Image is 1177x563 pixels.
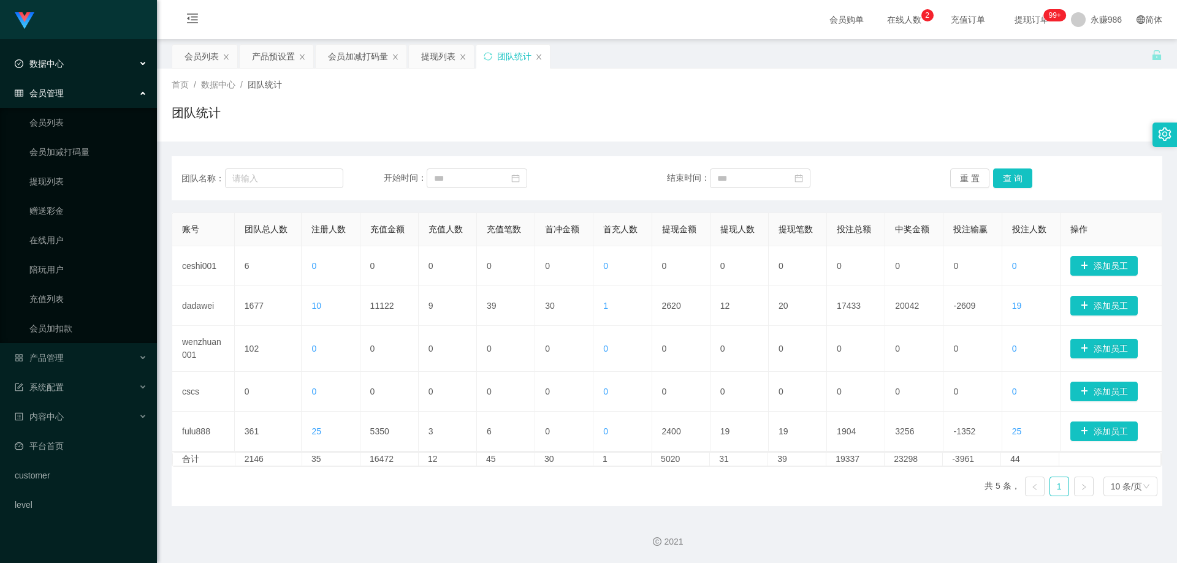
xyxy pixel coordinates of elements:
[943,453,1001,466] td: -3961
[1050,477,1068,496] a: 1
[172,1,213,40] i: 图标: menu-fold
[985,477,1020,496] li: 共 5 条，
[652,453,710,466] td: 5020
[167,535,1167,548] div: 2021
[15,88,64,98] span: 会员管理
[29,287,147,311] a: 充值列表
[248,80,282,89] span: 团队统计
[15,353,64,363] span: 产品管理
[827,246,885,286] td: 0
[710,326,769,372] td: 0
[459,53,467,61] i: 图标: close
[360,286,419,326] td: 11122
[1049,477,1069,496] li: 1
[943,412,1002,452] td: -1352
[535,286,593,326] td: 30
[881,15,928,24] span: 在线人数
[29,110,147,135] a: 会员列表
[235,453,302,466] td: 2146
[535,246,593,286] td: 0
[235,326,302,372] td: 102
[477,453,535,466] td: 45
[15,12,34,29] img: logo.9652507e.png
[252,45,295,68] div: 产品预设置
[603,344,608,353] span: 0
[1074,477,1094,496] li: 下一页
[1143,483,1150,491] i: 图标: down
[769,286,827,326] td: 20
[1012,387,1017,396] span: 0
[950,168,989,188] button: 重 置
[779,224,813,234] span: 提现笔数
[194,80,196,89] span: /
[477,372,535,412] td: 0
[172,372,235,412] td: cscs
[311,261,316,271] span: 0
[603,426,608,436] span: 0
[419,372,477,412] td: 0
[1012,344,1017,353] span: 0
[535,53,543,61] i: 图标: close
[15,434,147,458] a: 图标: dashboard平台首页
[223,53,230,61] i: 图标: close
[603,224,638,234] span: 首充人数
[15,463,147,488] a: customer
[720,224,755,234] span: 提现人数
[1070,339,1138,358] button: 图标: plus添加员工
[885,286,943,326] td: 20042
[769,412,827,452] td: 19
[895,224,929,234] span: 中奖金额
[328,45,388,68] div: 会员加减打码量
[392,53,399,61] i: 图标: close
[925,9,929,21] p: 2
[1012,224,1046,234] span: 投注人数
[172,412,235,452] td: fulu888
[885,412,943,452] td: 3256
[710,372,769,412] td: 0
[235,412,302,452] td: 361
[172,286,235,326] td: dadawei
[419,326,477,372] td: 0
[652,372,710,412] td: 0
[1025,477,1045,496] li: 上一页
[603,261,608,271] span: 0
[477,326,535,372] td: 0
[182,224,199,234] span: 账号
[299,53,306,61] i: 图标: close
[885,372,943,412] td: 0
[360,372,419,412] td: 0
[768,453,826,466] td: 39
[603,387,608,396] span: 0
[885,453,943,466] td: 23298
[421,45,455,68] div: 提现列表
[943,372,1002,412] td: 0
[652,412,710,452] td: 2400
[240,80,243,89] span: /
[29,228,147,252] a: 在线用户
[535,372,593,412] td: 0
[172,326,235,372] td: wenzhuan001
[15,382,64,392] span: 系统配置
[1111,477,1142,496] div: 10 条/页
[652,246,710,286] td: 0
[235,246,302,286] td: 6
[29,316,147,341] a: 会员加扣款
[953,224,988,234] span: 投注输赢
[311,426,321,436] span: 25
[993,168,1032,188] button: 查 询
[1012,301,1022,311] span: 19
[1012,261,1017,271] span: 0
[302,453,360,466] td: 35
[29,198,147,223] a: 赠送彩金
[173,453,235,466] td: 合计
[29,169,147,194] a: 提现列表
[477,246,535,286] td: 0
[1031,483,1038,491] i: 图标: left
[1070,421,1138,441] button: 图标: plus添加员工
[360,453,419,466] td: 16472
[497,45,531,68] div: 团队统计
[1001,453,1059,466] td: 44
[1070,382,1138,401] button: 图标: plus添加员工
[311,387,316,396] span: 0
[1137,15,1145,24] i: 图标: global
